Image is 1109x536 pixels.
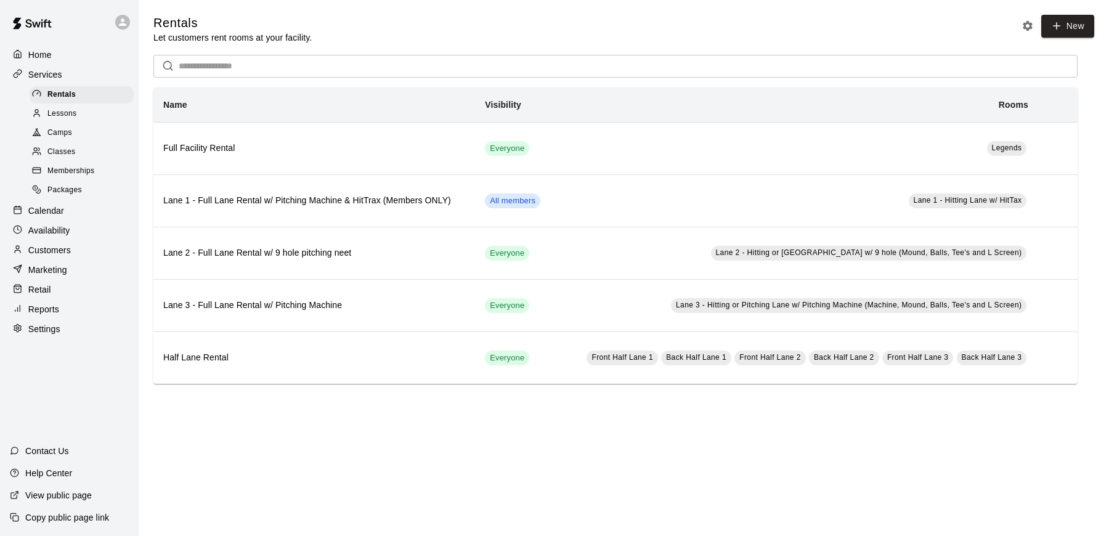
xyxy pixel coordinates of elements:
p: Settings [28,323,60,335]
a: Rentals [30,85,139,104]
p: Retail [28,283,51,296]
span: Everyone [485,300,529,312]
b: Visibility [485,100,521,110]
span: Front Half Lane 3 [887,353,949,362]
h6: Lane 2 - Full Lane Rental w/ 9 hole pitching neet [163,246,465,260]
h5: Rentals [153,15,312,31]
h6: Lane 1 - Full Lane Rental w/ Pitching Machine & HitTrax (Members ONLY) [163,194,465,208]
a: Home [10,46,129,64]
p: Copy public page link [25,511,109,524]
a: Packages [30,181,139,200]
span: Back Half Lane 3 [962,353,1022,362]
p: Services [28,68,62,81]
span: Rentals [47,89,76,101]
span: Lane 1 - Hitting Lane w/ HitTax [914,196,1022,205]
p: Home [28,49,52,61]
div: This service is visible to all of your customers [485,141,529,156]
span: Memberships [47,165,94,177]
b: Name [163,100,187,110]
div: Packages [30,182,134,199]
span: Back Half Lane 1 [666,353,726,362]
div: Camps [30,124,134,142]
span: Lane 3 - Hitting or Pitching Lane w/ Pitching Machine (Machine, Mound, Balls, Tee's and L Screen) [676,301,1022,309]
span: Lessons [47,108,77,120]
div: Rentals [30,86,134,104]
span: Everyone [485,352,529,364]
h6: Lane 3 - Full Lane Rental w/ Pitching Machine [163,299,465,312]
a: Retail [10,280,129,299]
div: Classes [30,144,134,161]
span: Front Half Lane 2 [739,353,801,362]
a: Camps [30,124,139,143]
a: Availability [10,221,129,240]
a: New [1041,15,1094,38]
span: Classes [47,146,75,158]
span: Camps [47,127,72,139]
button: Rental settings [1018,17,1037,35]
p: Marketing [28,264,67,276]
span: All members [485,195,540,207]
p: Calendar [28,205,64,217]
span: Packages [47,184,82,197]
a: Calendar [10,201,129,220]
div: This service is visible to all of your customers [485,351,529,365]
div: This service is visible to all members [485,193,540,208]
a: Marketing [10,261,129,279]
b: Rooms [999,100,1028,110]
p: Contact Us [25,445,69,457]
a: Memberships [30,162,139,181]
p: Customers [28,244,71,256]
div: This service is visible to all of your customers [485,246,529,261]
h6: Half Lane Rental [163,351,465,365]
p: Reports [28,303,59,315]
span: Front Half Lane 1 [591,353,653,362]
div: Lessons [30,105,134,123]
div: This service is visible to all of your customers [485,298,529,313]
span: Legends [992,144,1022,152]
a: Classes [30,143,139,162]
div: Memberships [30,163,134,180]
p: Let customers rent rooms at your facility. [153,31,312,44]
p: View public page [25,489,92,501]
h6: Full Facility Rental [163,142,465,155]
span: Everyone [485,143,529,155]
span: Back Half Lane 2 [814,353,874,362]
a: Settings [10,320,129,338]
p: Help Center [25,467,72,479]
a: Services [10,65,129,84]
a: Customers [10,241,129,259]
table: simple table [153,87,1078,384]
a: Reports [10,300,129,319]
a: Lessons [30,104,139,123]
span: Lane 2 - Hitting or [GEOGRAPHIC_DATA] w/ 9 hole (Mound, Balls, Tee's and L Screen) [716,248,1022,257]
span: Everyone [485,248,529,259]
p: Availability [28,224,70,237]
